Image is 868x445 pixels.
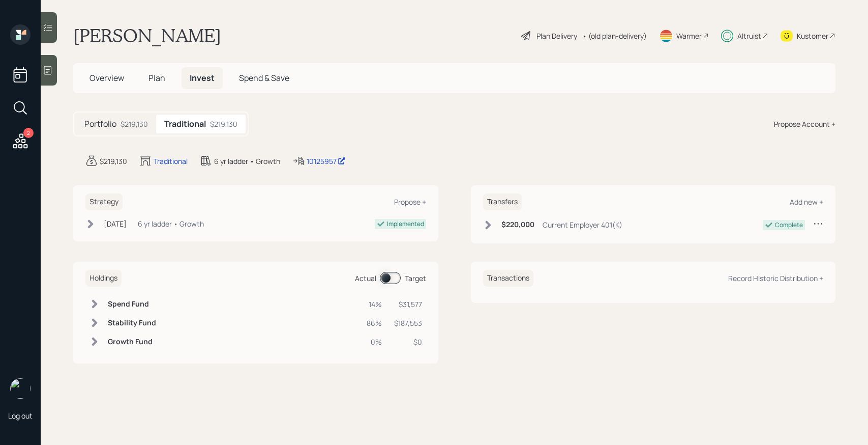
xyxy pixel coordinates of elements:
[104,218,127,229] div: [DATE]
[239,72,289,84] span: Spend & Save
[214,156,280,166] div: 6 yr ladder • Growth
[367,299,382,310] div: 14%
[100,156,127,166] div: $219,130
[405,273,426,284] div: Target
[790,197,823,207] div: Add new +
[737,31,761,41] div: Altruist
[536,31,577,41] div: Plan Delivery
[108,319,156,327] h6: Stability Fund
[367,337,382,347] div: 0%
[154,156,188,166] div: Traditional
[387,219,424,229] div: Implemented
[394,197,426,207] div: Propose +
[23,128,34,138] div: 2
[84,119,116,129] h5: Portfolio
[121,119,148,129] div: $219,130
[85,193,123,210] h6: Strategy
[774,119,835,129] div: Propose Account +
[164,119,206,129] h5: Traditional
[501,220,534,229] h6: $220,000
[394,318,422,328] div: $187,553
[394,337,422,347] div: $0
[543,219,622,230] div: Current Employer 401(K)
[775,220,803,230] div: Complete
[108,300,156,309] h6: Spend Fund
[73,24,221,47] h1: [PERSON_NAME]
[89,72,124,84] span: Overview
[797,31,828,41] div: Kustomer
[8,411,33,421] div: Log out
[85,270,122,287] h6: Holdings
[190,72,215,84] span: Invest
[148,72,165,84] span: Plan
[138,218,204,229] div: 6 yr ladder • Growth
[582,31,647,41] div: • (old plan-delivery)
[10,378,31,399] img: sami-boghos-headshot.png
[307,156,346,166] div: 10125957
[483,270,533,287] h6: Transactions
[367,318,382,328] div: 86%
[394,299,422,310] div: $31,577
[210,119,237,129] div: $219,130
[483,193,522,210] h6: Transfers
[108,338,156,346] h6: Growth Fund
[355,273,376,284] div: Actual
[676,31,702,41] div: Warmer
[728,273,823,283] div: Record Historic Distribution +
